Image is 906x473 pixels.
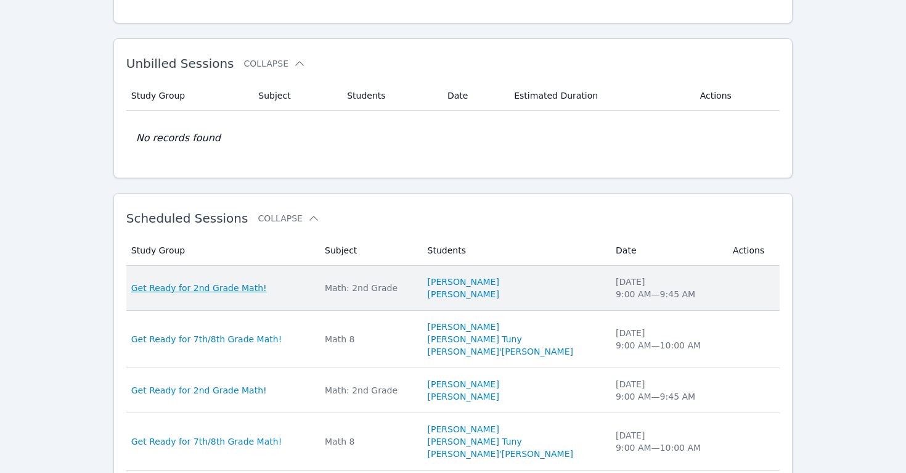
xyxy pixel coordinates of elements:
tr: Get Ready for 7th/8th Grade Math!Math 8[PERSON_NAME][PERSON_NAME] Tuny[PERSON_NAME]'[PERSON_NAME]... [126,311,780,368]
div: Math 8 [325,435,413,448]
div: [DATE] 9:00 AM — 9:45 AM [616,378,718,403]
a: [PERSON_NAME] [428,378,499,390]
div: [DATE] 9:00 AM — 9:45 AM [616,276,718,300]
a: [PERSON_NAME] Tuny [428,435,522,448]
th: Actions [725,236,780,266]
tr: Get Ready for 2nd Grade Math!Math: 2nd Grade[PERSON_NAME][PERSON_NAME][DATE]9:00 AM—9:45 AM [126,266,780,311]
a: [PERSON_NAME] [428,390,499,403]
a: [PERSON_NAME] [428,423,499,435]
td: No records found [126,111,780,165]
button: Collapse [258,212,319,224]
th: Date [440,81,507,111]
th: Subject [317,236,420,266]
a: Get Ready for 7th/8th Grade Math! [131,435,282,448]
tr: Get Ready for 2nd Grade Math!Math: 2nd Grade[PERSON_NAME][PERSON_NAME][DATE]9:00 AM—9:45 AM [126,368,780,413]
th: Study Group [126,81,251,111]
a: [PERSON_NAME] [428,321,499,333]
a: [PERSON_NAME] [428,288,499,300]
span: Unbilled Sessions [126,56,234,71]
div: [DATE] 9:00 AM — 10:00 AM [616,327,718,352]
a: Get Ready for 7th/8th Grade Math! [131,333,282,345]
div: Math: 2nd Grade [325,282,413,294]
th: Students [340,81,440,111]
div: Math 8 [325,333,413,345]
button: Collapse [244,57,306,70]
a: [PERSON_NAME]'[PERSON_NAME] [428,345,573,358]
a: [PERSON_NAME] [428,276,499,288]
th: Actions [693,81,780,111]
th: Estimated Duration [507,81,692,111]
tr: Get Ready for 7th/8th Grade Math!Math 8[PERSON_NAME][PERSON_NAME] Tuny[PERSON_NAME]'[PERSON_NAME]... [126,413,780,471]
a: [PERSON_NAME] Tuny [428,333,522,345]
th: Students [420,236,608,266]
th: Date [608,236,725,266]
div: [DATE] 9:00 AM — 10:00 AM [616,429,718,454]
a: Get Ready for 2nd Grade Math! [131,282,267,294]
a: Get Ready for 2nd Grade Math! [131,384,267,397]
span: Scheduled Sessions [126,211,248,226]
th: Study Group [126,236,317,266]
a: [PERSON_NAME]'[PERSON_NAME] [428,448,573,460]
th: Subject [251,81,340,111]
div: Math: 2nd Grade [325,384,413,397]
